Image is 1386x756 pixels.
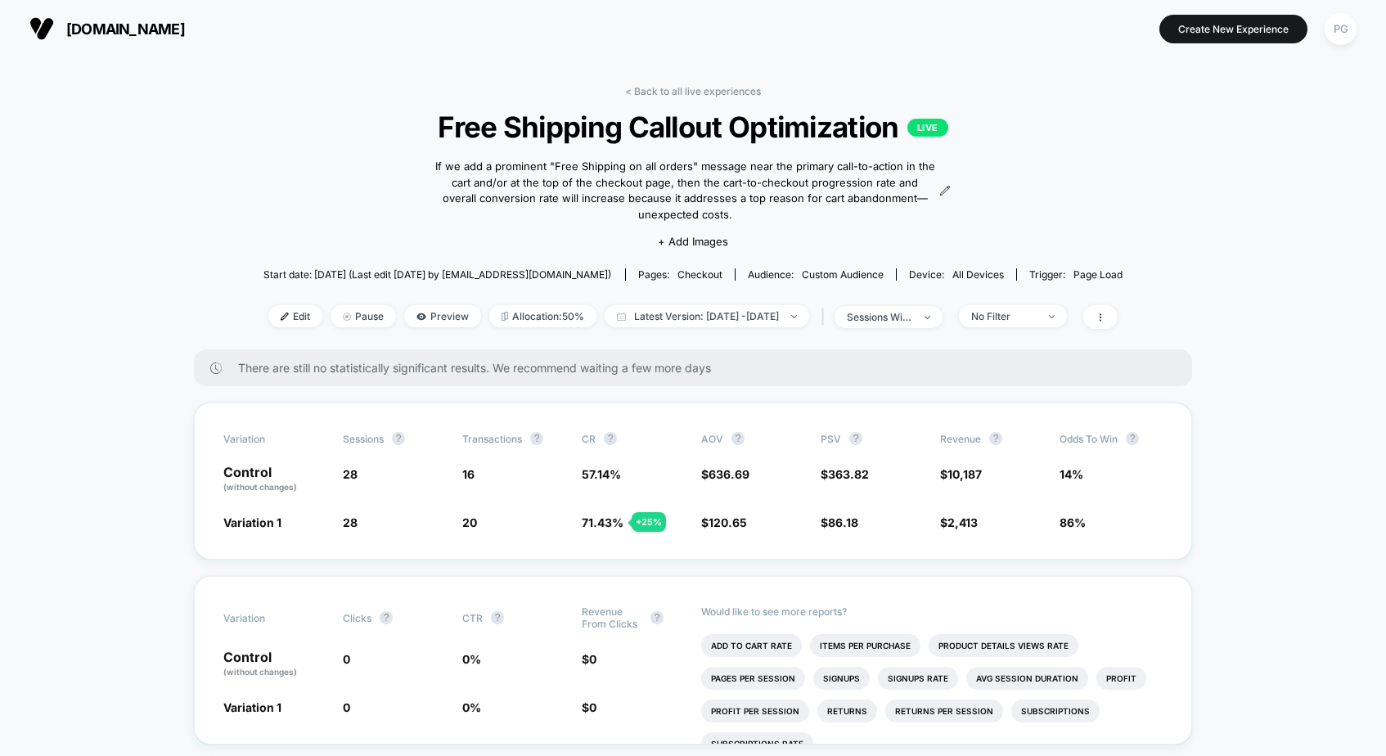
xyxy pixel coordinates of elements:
span: $ [821,467,869,481]
div: Audience: [748,268,884,281]
span: 0 % [462,652,481,666]
span: 0 % [462,700,481,714]
span: (without changes) [223,667,297,677]
span: 86.18 [828,515,858,529]
button: PG [1320,12,1361,46]
span: 2,413 [947,515,978,529]
span: Revenue [940,433,981,445]
img: end [925,316,930,319]
span: | [817,305,835,329]
span: CTR [462,612,483,624]
li: Profit [1096,667,1146,690]
span: Latest Version: [DATE] - [DATE] [605,305,809,327]
span: 16 [462,467,475,481]
a: < Back to all live experiences [625,85,761,97]
span: 86% [1060,515,1086,529]
li: Signups [813,667,870,690]
button: ? [989,432,1002,445]
span: Allocation: 50% [489,305,596,327]
span: PSV [821,433,841,445]
span: 20 [462,515,477,529]
img: rebalance [502,312,508,321]
p: LIVE [907,119,948,137]
button: ? [731,432,745,445]
button: [DOMAIN_NAME] [25,16,190,42]
span: + Add Images [658,235,728,248]
span: 28 [343,515,358,529]
span: $ [821,515,858,529]
li: Subscriptions Rate [701,732,813,755]
span: $ [582,652,596,666]
span: $ [701,467,749,481]
span: $ [582,700,596,714]
span: checkout [677,268,722,281]
span: Variation 1 [223,515,281,529]
div: No Filter [971,310,1037,322]
span: CR [582,433,596,445]
img: end [1049,315,1055,318]
span: Transactions [462,433,522,445]
span: Start date: [DATE] (Last edit [DATE] by [EMAIL_ADDRESS][DOMAIN_NAME]) [263,268,611,281]
li: Returns [817,700,877,722]
button: ? [530,432,543,445]
span: If we add a prominent "Free Shipping on all orders" message near the primary call-to-action in th... [435,159,935,223]
div: Pages: [638,268,722,281]
p: Control [223,466,326,493]
div: sessions with impression [847,311,912,323]
span: Sessions [343,433,384,445]
li: Items Per Purchase [810,634,920,657]
img: edit [281,313,289,321]
span: 636.69 [709,467,749,481]
button: ? [604,432,617,445]
span: AOV [701,433,723,445]
span: Preview [404,305,481,327]
span: 0 [589,700,596,714]
span: Clicks [343,612,371,624]
span: 0 [343,652,350,666]
span: [DOMAIN_NAME] [66,20,185,38]
span: 0 [343,700,350,714]
span: $ [940,467,982,481]
li: Avg Session Duration [966,667,1088,690]
div: PG [1325,13,1357,45]
span: 14% [1060,467,1083,481]
span: There are still no statistically significant results. We recommend waiting a few more days [238,361,1159,375]
li: Returns Per Session [885,700,1003,722]
li: Product Details Views Rate [929,634,1078,657]
span: Odds to Win [1060,432,1150,445]
span: 28 [343,467,358,481]
div: Trigger: [1029,268,1123,281]
span: Free Shipping Callout Optimization [306,110,1079,144]
button: ? [1126,432,1139,445]
li: Subscriptions [1011,700,1100,722]
span: 120.65 [709,515,747,529]
button: ? [392,432,405,445]
span: 10,187 [947,467,982,481]
img: end [791,315,797,318]
span: Revenue From Clicks [582,605,642,630]
p: Control [223,650,326,678]
span: 0 [589,652,596,666]
img: end [343,313,351,321]
span: Custom Audience [802,268,884,281]
li: Signups Rate [878,667,958,690]
span: Variation [223,605,313,630]
li: Add To Cart Rate [701,634,802,657]
p: Would like to see more reports? [701,605,1163,618]
img: calendar [617,313,626,321]
span: Page Load [1073,268,1123,281]
span: Variation 1 [223,700,281,714]
button: ? [849,432,862,445]
span: (without changes) [223,482,297,492]
button: ? [650,611,664,624]
span: 57.14 % [582,467,621,481]
div: + 25 % [632,512,666,532]
span: Pause [331,305,396,327]
button: Create New Experience [1159,15,1307,43]
span: 363.82 [828,467,869,481]
span: $ [940,515,978,529]
img: Visually logo [29,16,54,41]
span: Variation [223,432,313,445]
li: Profit Per Session [701,700,809,722]
span: all devices [952,268,1004,281]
